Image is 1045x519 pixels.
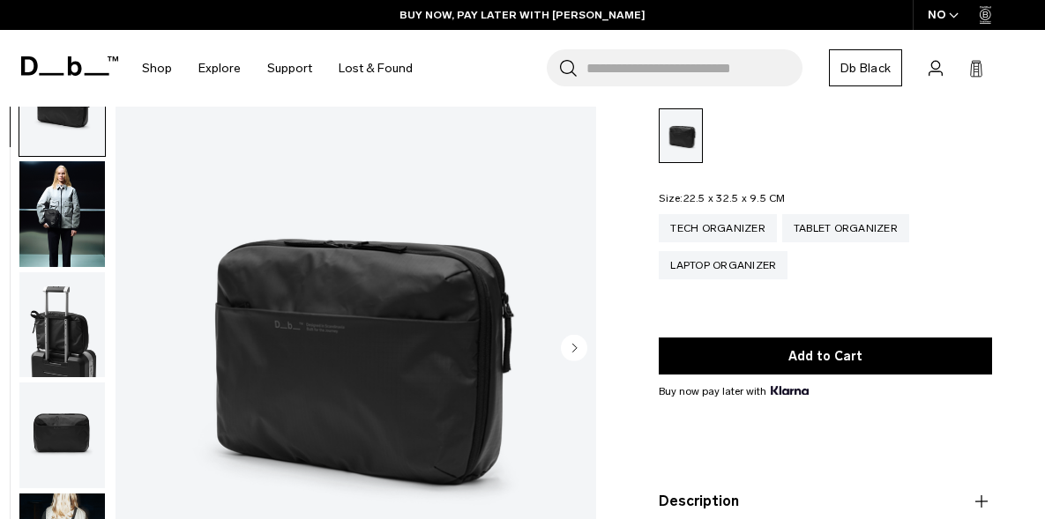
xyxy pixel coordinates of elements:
nav: Main Navigation [129,30,426,107]
span: Buy now pay later with [659,383,809,399]
a: Tablet Organizer [782,214,909,242]
a: Support [267,37,312,100]
a: Explore [198,37,241,100]
button: Ramverk Tablet Organizer Black Out [19,382,106,489]
a: BUY NOW, PAY LATER WITH [PERSON_NAME] [399,7,646,23]
img: Ramverk Tablet Organizer Black Out [19,271,105,377]
button: Ramverk Tablet Organizer Black Out [19,159,106,267]
img: Ramverk Tablet Organizer Black Out [19,160,105,266]
button: Description [659,491,992,512]
a: Lost & Found [339,37,413,100]
button: Add to Cart [659,337,992,374]
a: Black Out [659,108,703,163]
a: Shop [142,37,172,100]
span: 22.5 x 32.5 x 9.5 CM [683,192,786,204]
a: Db Black [829,49,902,86]
a: Tech Organizer [659,214,777,242]
legend: Size: [659,193,785,204]
img: Ramverk Tablet Organizer Black Out [19,382,105,488]
img: {"height" => 20, "alt" => "Klarna"} [771,386,809,395]
a: Laptop Organizer [659,251,787,279]
button: Next slide [561,334,587,364]
button: Ramverk Tablet Organizer Black Out [19,271,106,378]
